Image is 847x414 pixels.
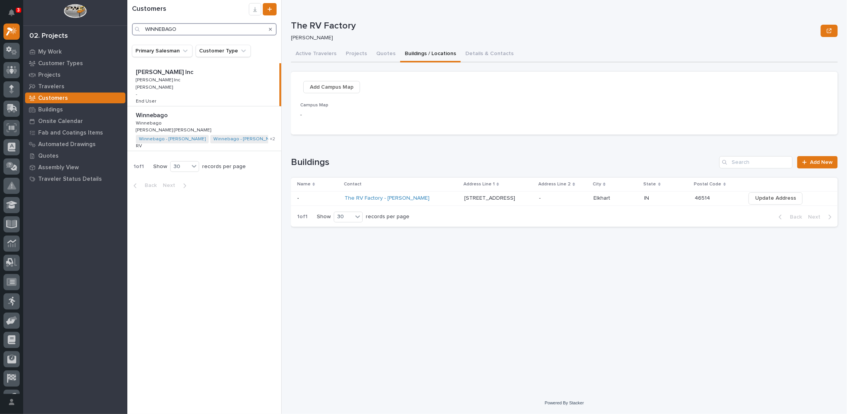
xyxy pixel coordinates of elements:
[23,162,127,173] a: Assembly View
[593,194,612,202] p: Elkhart
[38,60,83,67] p: Customer Types
[23,127,127,138] a: Fab and Coatings Items
[38,164,79,171] p: Assembly View
[694,180,722,188] p: Postal Code
[38,176,102,183] p: Traveler Status Details
[291,157,716,168] h1: Buildings
[153,163,167,170] p: Show
[372,46,400,62] button: Quotes
[127,182,160,189] button: Back
[136,126,213,133] p: [PERSON_NAME] [PERSON_NAME]
[10,9,20,22] div: Notifications3
[300,103,328,108] span: Campus Map
[29,32,68,40] div: 02. Projects
[136,83,174,90] p: [PERSON_NAME]
[136,67,195,76] p: [PERSON_NAME] Inc
[38,130,103,136] p: Fab and Coatings Items
[132,45,193,57] button: Primary Salesman
[132,23,277,35] input: Search
[171,163,189,171] div: 30
[23,46,127,57] a: My Work
[213,136,280,142] a: Winnebago - [PERSON_NAME]
[3,5,20,21] button: Notifications
[300,111,470,119] p: -
[545,401,584,405] a: Powered By Stacker
[23,115,127,127] a: Onsite Calendar
[644,194,651,202] p: IN
[127,106,281,151] a: WinnebagoWinnebago WinnebagoWinnebago [PERSON_NAME] [PERSON_NAME][PERSON_NAME] [PERSON_NAME] Winn...
[749,192,803,205] button: Update Address
[644,180,656,188] p: State
[345,195,429,202] a: The RV Factory - [PERSON_NAME]
[593,180,601,188] p: City
[136,119,163,126] p: Winnebago
[136,76,182,83] p: [PERSON_NAME] Inc
[755,194,796,203] span: Update Address
[38,141,96,148] p: Automated Drawings
[310,82,353,92] span: Add Campus Map
[334,213,353,221] div: 30
[136,92,137,97] p: -
[808,214,825,220] span: Next
[719,156,793,168] input: Search
[23,138,127,150] a: Automated Drawings
[163,182,180,189] span: Next
[539,194,542,202] p: -
[196,45,251,57] button: Customer Type
[23,150,127,162] a: Quotes
[695,194,712,202] p: 46514
[136,97,158,104] p: End User
[291,191,838,205] tr: -- The RV Factory - [PERSON_NAME] [STREET_ADDRESS][STREET_ADDRESS] -- ElkhartElkhart ININ 4651446...
[38,83,64,90] p: Travelers
[23,104,127,115] a: Buildings
[341,46,372,62] button: Projects
[38,106,63,113] p: Buildings
[291,207,314,226] p: 1 of 1
[127,63,281,106] a: [PERSON_NAME] Inc[PERSON_NAME] Inc [PERSON_NAME] Inc[PERSON_NAME] Inc [PERSON_NAME][PERSON_NAME] ...
[303,81,360,93] button: Add Campus Map
[136,110,169,119] p: Winnebago
[270,137,275,141] span: + 2
[139,136,206,142] a: Winnebago - [PERSON_NAME]
[23,81,127,92] a: Travelers
[291,20,818,32] p: The RV Factory
[461,46,518,62] button: Details & Contacts
[132,5,249,13] h1: Customers
[797,156,838,168] a: Add New
[785,214,802,220] span: Back
[140,182,157,189] span: Back
[136,142,144,149] p: RV
[400,46,461,62] button: Buildings / Locations
[17,7,20,13] p: 3
[463,180,495,188] p: Address Line 1
[23,173,127,185] a: Traveler Status Details
[127,157,150,176] p: 1 of 1
[297,180,311,188] p: Name
[344,180,362,188] p: Contact
[160,182,193,189] button: Next
[464,194,517,202] p: [STREET_ADDRESS]
[23,92,127,104] a: Customers
[810,160,833,165] span: Add New
[38,118,83,125] p: Onsite Calendar
[805,214,838,220] button: Next
[538,180,571,188] p: Address Line 2
[23,57,127,69] a: Customer Types
[38,49,62,56] p: My Work
[64,4,86,18] img: Workspace Logo
[38,153,59,160] p: Quotes
[38,95,68,102] p: Customers
[38,72,61,79] p: Projects
[291,35,815,41] p: [PERSON_NAME]
[291,46,341,62] button: Active Travelers
[297,194,301,202] p: -
[23,69,127,81] a: Projects
[202,163,246,170] p: records per page
[317,214,331,220] p: Show
[366,214,409,220] p: records per page
[773,214,805,220] button: Back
